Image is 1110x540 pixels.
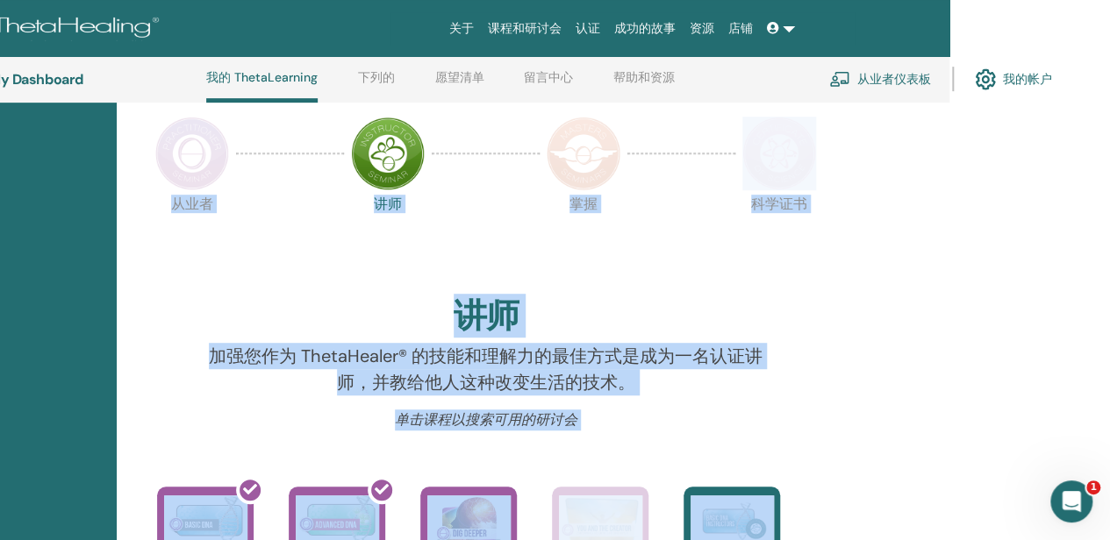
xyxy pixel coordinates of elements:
[1086,480,1100,494] span: 1
[569,12,607,45] a: 认证
[547,197,620,271] p: 掌握
[481,12,569,45] a: 课程和研讨会
[351,117,425,190] img: Instructor
[435,70,484,98] a: 愿望清单
[683,12,721,45] a: 资源
[742,117,816,190] img: Certificate of Science
[155,197,229,271] p: 从业者
[351,197,425,271] p: 讲师
[547,117,620,190] img: Master
[358,70,395,98] a: 下列的
[607,12,683,45] a: 成功的故事
[829,60,931,98] a: 从业者仪表板
[975,64,996,94] img: cog.svg
[442,12,481,45] a: 关于
[613,70,675,98] a: 帮助和资源
[524,70,573,98] a: 留言中心
[1050,480,1092,522] iframe: Intercom live chat
[829,71,850,87] img: chalkboard-teacher.svg
[206,70,318,103] a: 我的 ThetaLearning
[207,343,765,395] p: 加强您作为 ThetaHealer® 的技能和理解力的最佳方式是成为一名认证讲师，并教给他人这种改变生活的技术。
[155,117,229,190] img: Practitioner
[742,197,816,271] p: 科学证书
[454,296,519,337] h2: 讲师
[721,12,760,45] a: 店铺
[975,60,1052,98] a: 我的帐户
[207,409,765,430] p: 单击课程以搜索可用的研讨会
